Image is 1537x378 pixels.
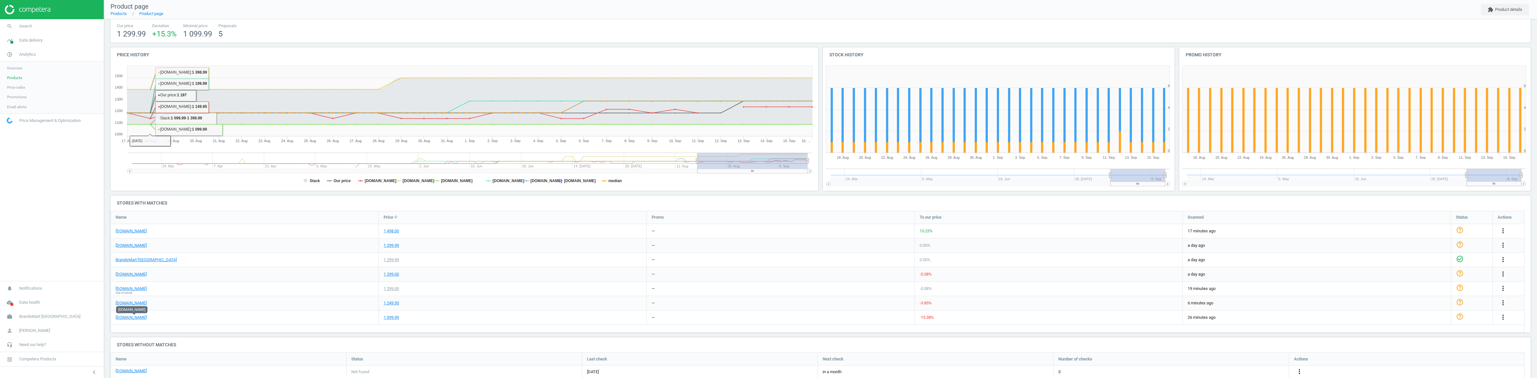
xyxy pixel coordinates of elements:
tspan: 28. Aug [947,156,959,159]
div: — [652,243,655,248]
i: arrow_downward [393,214,398,219]
span: BrandsMart [GEOGRAPHIC_DATA] [19,314,80,319]
i: help_outline [1456,298,1464,306]
tspan: 24. Aug [281,139,293,143]
span: Price Management & Optimization [19,118,81,124]
span: in a month [823,369,842,375]
tspan: 2. Sep [487,139,498,143]
i: more_vert [1499,285,1507,292]
span: Competera Products [19,356,56,362]
button: more_vert [1499,227,1507,235]
h4: Promo history [1179,47,1531,62]
span: [DATE] [587,369,813,375]
tspan: 12. Sep [715,139,727,143]
span: Promo [652,214,664,220]
tspan: 14. Sep [760,139,773,143]
tspan: [DOMAIN_NAME] [441,179,473,183]
tspan: 9. Sep [1438,156,1448,159]
tspan: 22. Aug [881,156,893,159]
tspan: 6. Sep [579,139,589,143]
i: more_vert [1499,241,1507,249]
text: 1000 [115,132,123,136]
span: Status [1456,214,1468,220]
div: [DOMAIN_NAME] [116,306,148,313]
tspan: 26. Aug [327,139,339,143]
i: more_vert [1296,368,1303,375]
span: 3 [1058,369,1061,375]
tspan: [DOMAIN_NAME] [403,179,434,183]
tspan: 22. Aug [236,139,248,143]
span: +15.3 % [152,29,177,38]
tspan: 19. Aug [167,139,179,143]
span: Promotions [7,94,27,100]
span: 0.00 % [920,257,931,262]
tspan: 18. Aug [144,139,156,143]
button: more_vert [1499,285,1507,293]
tspan: 24. Aug [1259,156,1271,159]
i: more_vert [1499,313,1507,321]
span: -3.85 % [920,301,932,305]
i: work [4,310,16,323]
tspan: 25. Aug [304,139,316,143]
a: [DOMAIN_NAME] [116,315,147,320]
span: a day ago [1188,271,1446,277]
span: Data health [19,300,40,305]
i: pie_chart_outlined [4,48,16,60]
text: 0 [1524,149,1526,153]
text: 4 [1524,106,1526,109]
i: check_circle_outline [1456,255,1464,263]
text: 1400 [115,85,123,89]
tspan: 28. Aug [372,139,384,143]
span: Name [116,356,126,362]
h4: Stores with matches [110,196,1531,211]
i: help_outline [1456,313,1464,320]
a: Products [110,11,127,16]
span: Product page [110,3,149,10]
i: chevron_left [90,368,98,376]
tspan: 13. Sep [1125,156,1137,159]
tspan: [DOMAIN_NAME] [492,179,524,183]
a: Product page [139,11,163,16]
tspan: 27. Aug [350,139,362,143]
tspan: 1. Sep [993,156,1003,159]
span: 1 099.99 [183,29,212,38]
i: help_outline [1456,226,1464,234]
tspan: [DOMAIN_NAME] [564,179,596,183]
tspan: Stack [310,179,320,183]
div: — [652,228,655,234]
span: 17 minutes ago [1188,228,1446,234]
button: more_vert [1499,256,1507,264]
tspan: 7. Sep [1416,156,1426,159]
tspan: 21. Aug [213,139,224,143]
tspan: 16. … [802,139,811,143]
a: [DOMAIN_NAME] [116,228,147,234]
button: more_vert [1499,299,1507,307]
tspan: 22. Aug [1237,156,1249,159]
i: cloud_done [4,296,16,309]
span: Overview [7,66,22,71]
span: Notifications [19,286,42,291]
button: more_vert [1499,241,1507,250]
span: Email alerts [7,104,27,109]
span: 15.23 % [920,229,933,233]
i: more_vert [1499,270,1507,278]
div: 1 299.00 [384,271,399,277]
span: Name [116,214,126,220]
span: Scanned [1188,214,1204,220]
span: Products [7,75,22,80]
tspan: 20. Aug [190,139,202,143]
text: 2 [1524,127,1526,131]
tspan: 15. Sep [1503,156,1516,159]
text: 6 [1524,84,1526,88]
h4: Price history [110,47,818,62]
tspan: 4. Sep [533,139,543,143]
i: help_outline [1456,284,1464,292]
tspan: 28. Aug [1304,156,1316,159]
tspan: 20. Aug [859,156,871,159]
tspan: 26. Aug [925,156,937,159]
tspan: 5. Sep [556,139,566,143]
tspan: [DOMAIN_NAME] [531,179,562,183]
